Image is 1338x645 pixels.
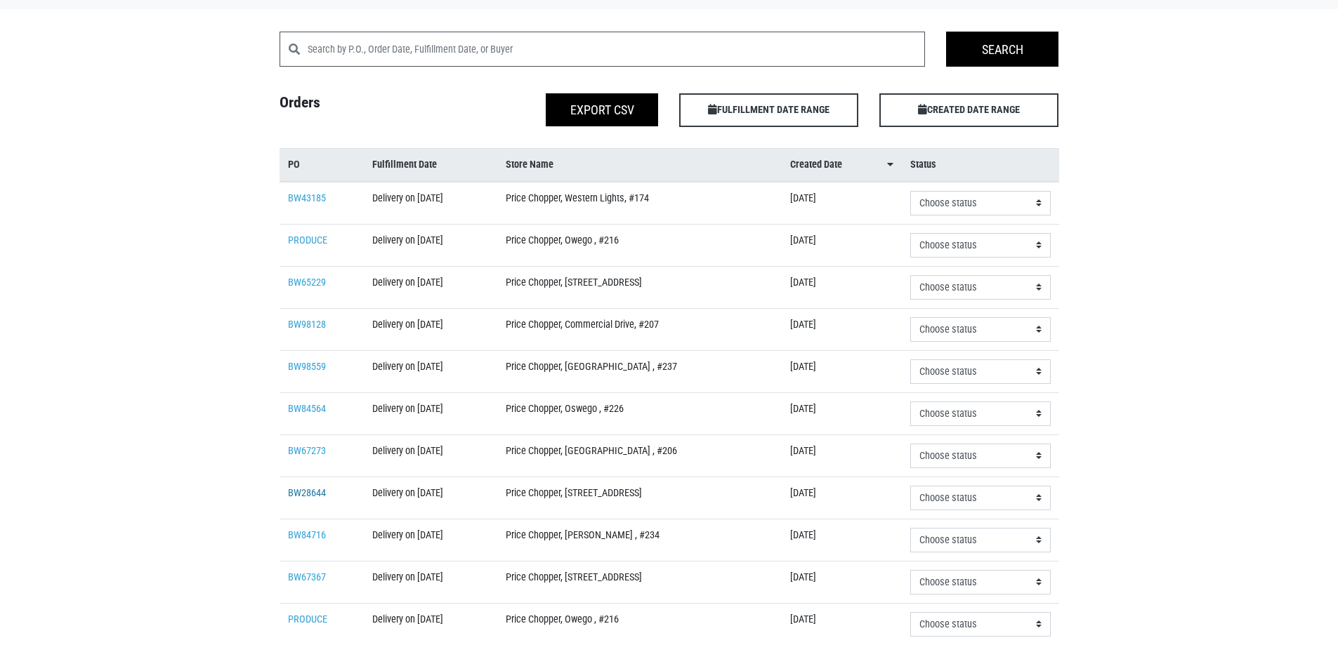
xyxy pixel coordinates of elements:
td: Price Chopper, Owego , #216 [497,603,782,645]
input: Search [946,32,1058,67]
td: Price Chopper, [PERSON_NAME] , #234 [497,519,782,561]
span: Status [910,157,936,173]
span: CREATED DATE RANGE [879,93,1058,127]
td: Price Chopper, [STREET_ADDRESS] [497,477,782,519]
a: BW67273 [288,445,326,457]
td: Price Chopper, [STREET_ADDRESS] [497,266,782,308]
td: [DATE] [782,266,902,308]
td: [DATE] [782,434,902,477]
td: [DATE] [782,519,902,561]
td: Delivery on [DATE] [364,561,497,603]
a: Fulfillment Date [372,157,488,173]
a: BW84716 [288,529,326,541]
a: PRODUCE [288,234,327,246]
input: Search by P.O., Order Date, Fulfillment Date, or Buyer [308,32,926,67]
span: Created Date [790,157,842,173]
td: [DATE] [782,224,902,266]
a: BW98128 [288,319,326,331]
td: Delivery on [DATE] [364,266,497,308]
td: [DATE] [782,182,902,225]
a: Status [910,157,1051,173]
td: Delivery on [DATE] [364,182,497,225]
td: Price Chopper, Western Lights, #174 [497,182,782,225]
a: BW67367 [288,571,326,583]
td: Delivery on [DATE] [364,603,497,645]
td: [DATE] [782,350,902,392]
span: PO [288,157,300,173]
td: Delivery on [DATE] [364,392,497,434]
td: Price Chopper, [GEOGRAPHIC_DATA] , #206 [497,434,782,477]
span: Fulfillment Date [372,157,437,173]
td: Delivery on [DATE] [364,224,497,266]
a: Created Date [790,157,893,173]
a: BW43185 [288,192,326,204]
a: BW28644 [288,487,326,499]
a: BW84564 [288,403,326,415]
a: BW98559 [288,361,326,373]
td: Delivery on [DATE] [364,519,497,561]
span: Store Name [506,157,553,173]
h4: Orders [269,93,469,121]
td: Price Chopper, Oswego , #226 [497,392,782,434]
td: Price Chopper, Owego , #216 [497,224,782,266]
td: [DATE] [782,477,902,519]
a: PO [288,157,356,173]
span: FULFILLMENT DATE RANGE [679,93,858,127]
td: [DATE] [782,561,902,603]
td: Delivery on [DATE] [364,308,497,350]
a: Store Name [506,157,773,173]
td: Price Chopper, [GEOGRAPHIC_DATA] , #237 [497,350,782,392]
td: Price Chopper, [STREET_ADDRESS] [497,561,782,603]
button: Export CSV [546,93,658,126]
td: [DATE] [782,603,902,645]
a: BW65229 [288,277,326,288]
td: Delivery on [DATE] [364,477,497,519]
a: PRODUCE [288,613,327,625]
td: [DATE] [782,392,902,434]
td: Price Chopper, Commercial Drive, #207 [497,308,782,350]
td: [DATE] [782,308,902,350]
td: Delivery on [DATE] [364,434,497,477]
td: Delivery on [DATE] [364,350,497,392]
